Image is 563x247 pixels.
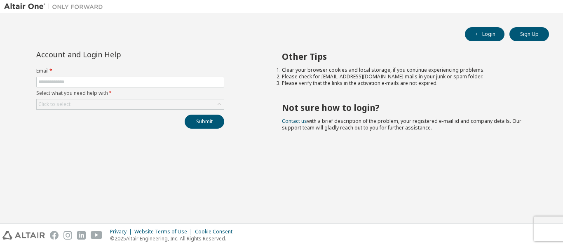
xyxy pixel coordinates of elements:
[2,231,45,240] img: altair_logo.svg
[465,27,504,41] button: Login
[4,2,107,11] img: Altair One
[282,51,535,62] h2: Other Tips
[50,231,59,240] img: facebook.svg
[282,118,521,131] span: with a brief description of the problem, your registered e-mail id and company details. Our suppo...
[282,80,535,87] li: Please verify that the links in the activation e-mails are not expired.
[36,51,187,58] div: Account and Login Help
[37,99,224,109] div: Click to select
[282,67,535,73] li: Clear your browser cookies and local storage, if you continue experiencing problems.
[282,73,535,80] li: Please check for [EMAIL_ADDRESS][DOMAIN_NAME] mails in your junk or spam folder.
[110,228,134,235] div: Privacy
[77,231,86,240] img: linkedin.svg
[282,102,535,113] h2: Not sure how to login?
[36,68,224,74] label: Email
[38,101,70,108] div: Click to select
[110,235,237,242] p: © 2025 Altair Engineering, Inc. All Rights Reserved.
[36,90,224,96] label: Select what you need help with
[185,115,224,129] button: Submit
[282,118,307,125] a: Contact us
[195,228,237,235] div: Cookie Consent
[91,231,103,240] img: youtube.svg
[509,27,549,41] button: Sign Up
[63,231,72,240] img: instagram.svg
[134,228,195,235] div: Website Terms of Use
